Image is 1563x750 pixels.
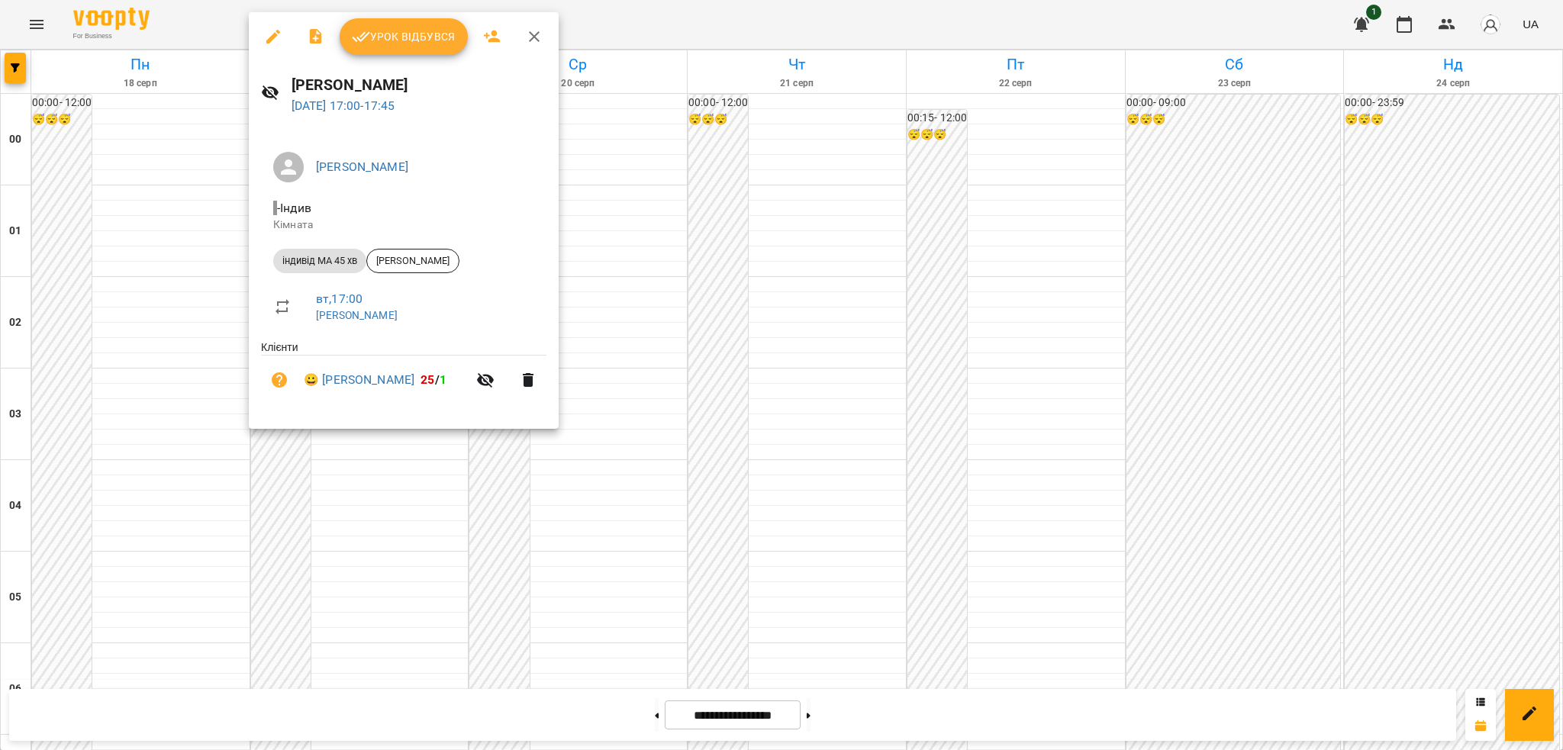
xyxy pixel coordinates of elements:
span: індивід МА 45 хв [273,254,366,268]
button: Урок відбувся [340,18,468,55]
span: 25 [421,372,434,387]
p: Кімната [273,217,534,233]
button: Візит ще не сплачено. Додати оплату? [261,362,298,398]
a: вт , 17:00 [316,291,363,306]
a: [PERSON_NAME] [316,309,398,321]
span: [PERSON_NAME] [367,254,459,268]
a: 😀 [PERSON_NAME] [304,371,414,389]
ul: Клієнти [261,340,546,410]
span: - Індив [273,201,314,215]
a: [DATE] 17:00-17:45 [292,98,395,113]
b: / [421,372,446,387]
span: 1 [440,372,446,387]
h6: [PERSON_NAME] [292,73,546,97]
div: [PERSON_NAME] [366,249,459,273]
a: [PERSON_NAME] [316,159,408,174]
span: Урок відбувся [352,27,456,46]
